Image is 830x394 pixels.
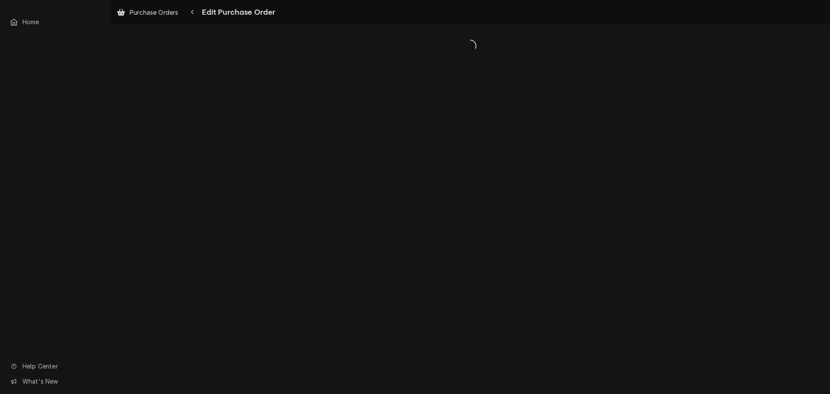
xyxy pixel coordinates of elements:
span: Home [22,17,101,26]
a: Go to What's New [5,374,105,388]
button: Navigate back [185,5,199,19]
span: Help Center [22,362,100,371]
a: Home [5,15,105,29]
span: What's New [22,377,100,386]
span: Loading... [111,37,830,55]
span: Purchase Orders [130,8,178,17]
a: Go to Help Center [5,359,105,373]
a: Purchase Orders [113,5,182,19]
span: Edit Purchase Order [199,6,275,18]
